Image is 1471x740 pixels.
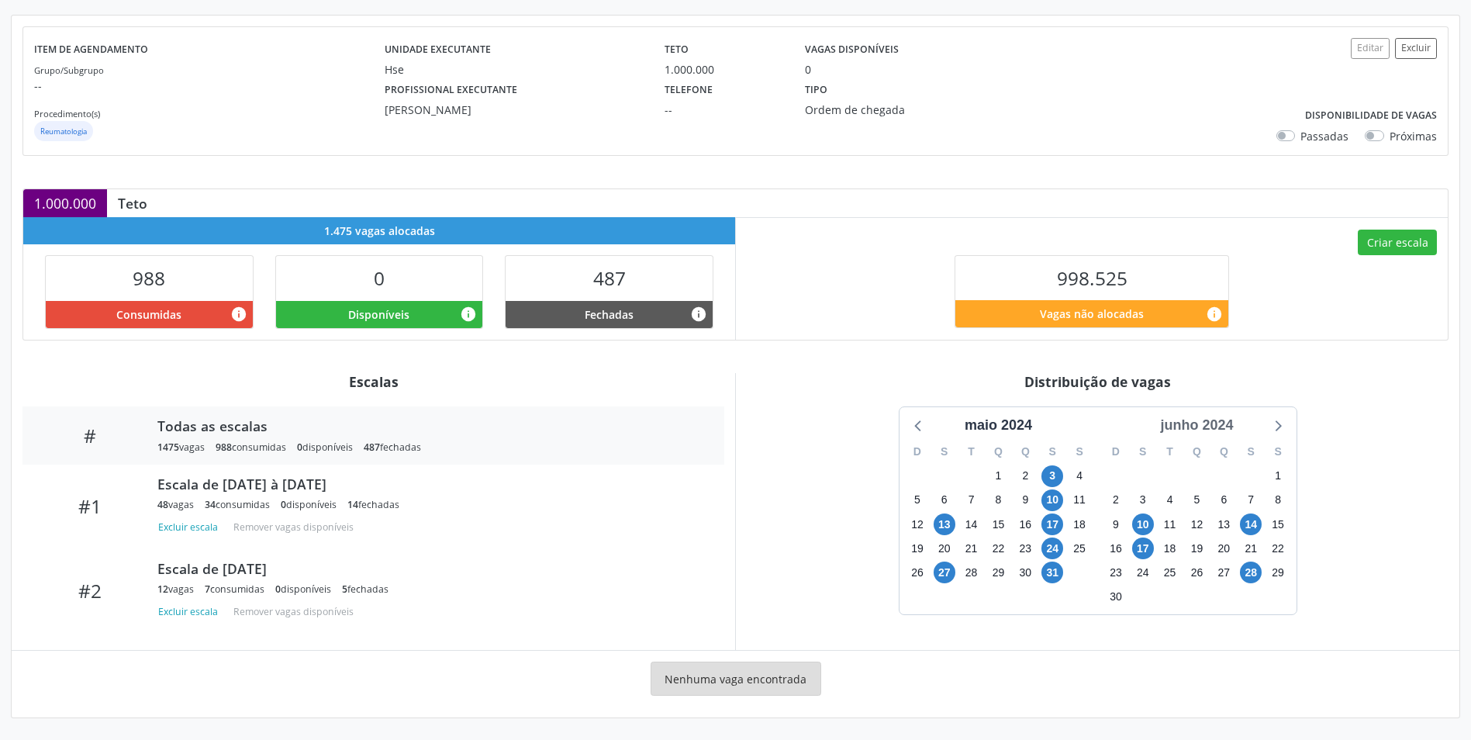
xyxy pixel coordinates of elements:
[934,538,955,559] span: segunda-feira, 20 de maio de 2024
[34,108,100,119] small: Procedimento(s)
[1040,306,1144,322] span: Vagas não alocadas
[904,440,931,464] div: D
[1213,562,1234,583] span: quinta-feira, 27 de junho de 2024
[665,38,689,62] label: Teto
[157,583,194,596] div: vagas
[1012,440,1039,464] div: Q
[40,126,87,137] small: Reumatologia
[385,38,491,62] label: Unidade executante
[665,78,713,102] label: Telefone
[1186,489,1207,511] span: quarta-feira, 5 de junho de 2024
[116,306,181,323] span: Consumidas
[593,265,626,291] span: 487
[1041,562,1063,583] span: sexta-feira, 31 de maio de 2024
[1305,104,1437,128] label: Disponibilidade de vagas
[1213,489,1234,511] span: quinta-feira, 6 de junho de 2024
[805,38,899,62] label: Vagas disponíveis
[157,417,703,434] div: Todas as escalas
[342,583,347,596] span: 5
[205,583,210,596] span: 7
[1210,440,1238,464] div: Q
[216,441,286,454] div: consumidas
[157,560,703,577] div: Escala de [DATE]
[1014,489,1036,511] span: quinta-feira, 9 de maio de 2024
[805,61,811,78] div: 0
[34,64,104,76] small: Grupo/Subgrupo
[1159,562,1181,583] span: terça-feira, 25 de junho de 2024
[157,498,168,511] span: 48
[1213,538,1234,559] span: quinta-feira, 20 de junho de 2024
[961,538,982,559] span: terça-feira, 21 de maio de 2024
[1069,465,1090,487] span: sábado, 4 de maio de 2024
[585,306,634,323] span: Fechadas
[1041,489,1063,511] span: sexta-feira, 10 de maio de 2024
[281,498,286,511] span: 0
[157,498,194,511] div: vagas
[690,306,707,323] i: Vagas alocadas e sem marcações associadas que tiveram sua disponibilidade fechada
[906,514,928,535] span: domingo, 12 de maio de 2024
[958,440,985,464] div: T
[934,562,955,583] span: segunda-feira, 27 de maio de 2024
[665,102,783,118] div: --
[374,265,385,291] span: 0
[1041,538,1063,559] span: sexta-feira, 24 de maio de 2024
[1265,440,1292,464] div: S
[33,424,147,447] div: #
[1105,586,1127,608] span: domingo, 30 de junho de 2024
[934,514,955,535] span: segunda-feira, 13 de maio de 2024
[1183,440,1210,464] div: Q
[157,441,205,454] div: vagas
[364,441,421,454] div: fechadas
[1240,562,1262,583] span: sexta-feira, 28 de junho de 2024
[1105,489,1127,511] span: domingo, 2 de junho de 2024
[906,562,928,583] span: domingo, 26 de maio de 2024
[1039,440,1066,464] div: S
[1300,128,1348,144] label: Passadas
[1358,230,1437,256] button: Criar escala
[1014,562,1036,583] span: quinta-feira, 30 de maio de 2024
[1156,440,1183,464] div: T
[205,583,264,596] div: consumidas
[1014,465,1036,487] span: quinta-feira, 2 de maio de 2024
[157,517,224,538] button: Excluir escala
[33,579,147,602] div: #2
[348,306,409,323] span: Disponíveis
[651,662,821,696] div: Nenhuma vaga encontrada
[385,78,517,102] label: Profissional executante
[1014,538,1036,559] span: quinta-feira, 23 de maio de 2024
[1069,538,1090,559] span: sábado, 25 de maio de 2024
[157,441,179,454] span: 1475
[275,583,281,596] span: 0
[205,498,216,511] span: 34
[1014,514,1036,535] span: quinta-feira, 16 de maio de 2024
[1267,562,1289,583] span: sábado, 29 de junho de 2024
[1267,538,1289,559] span: sábado, 22 de junho de 2024
[1159,538,1181,559] span: terça-feira, 18 de junho de 2024
[1267,465,1289,487] span: sábado, 1 de junho de 2024
[906,489,928,511] span: domingo, 5 de maio de 2024
[1390,128,1437,144] label: Próximas
[230,306,247,323] i: Vagas alocadas que possuem marcações associadas
[1105,538,1127,559] span: domingo, 16 de junho de 2024
[987,514,1009,535] span: quarta-feira, 15 de maio de 2024
[1069,514,1090,535] span: sábado, 18 de maio de 2024
[157,601,224,622] button: Excluir escala
[1267,514,1289,535] span: sábado, 15 de junho de 2024
[1159,514,1181,535] span: terça-feira, 11 de junho de 2024
[34,78,385,94] p: --
[1395,38,1437,59] button: Excluir
[805,102,993,118] div: Ordem de chegada
[460,306,477,323] i: Vagas alocadas e sem marcações associadas
[347,498,358,511] span: 14
[133,265,165,291] span: 988
[275,583,331,596] div: disponíveis
[1351,38,1390,59] button: Editar
[1066,440,1093,464] div: S
[1103,440,1130,464] div: D
[987,465,1009,487] span: quarta-feira, 1 de maio de 2024
[1240,514,1262,535] span: sexta-feira, 14 de junho de 2024
[1057,265,1127,291] span: 998.525
[1132,489,1154,511] span: segunda-feira, 3 de junho de 2024
[385,102,643,118] div: [PERSON_NAME]
[216,441,232,454] span: 988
